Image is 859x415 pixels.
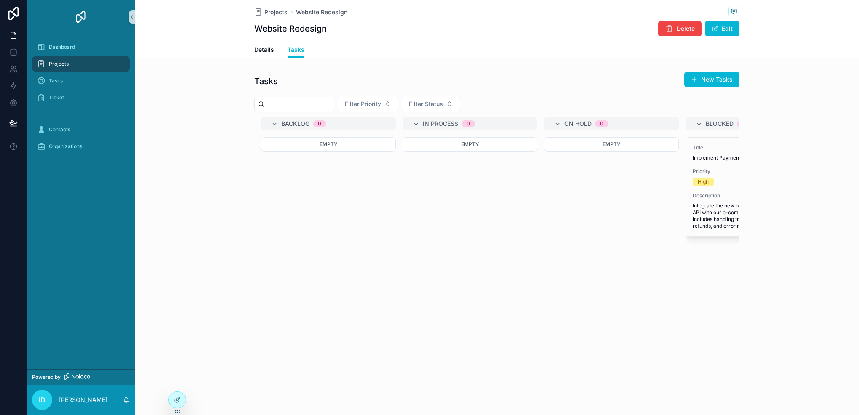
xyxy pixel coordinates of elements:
[467,120,470,127] div: 0
[49,126,70,133] span: Contacts
[684,72,739,87] button: New Tasks
[706,120,734,128] span: Blocked
[32,122,130,137] a: Contacts
[693,168,813,175] span: Priority
[32,139,130,154] a: Organizations
[59,396,107,404] p: [PERSON_NAME]
[564,120,592,128] span: On Hold
[288,42,304,58] a: Tasks
[49,143,82,150] span: Organizations
[658,21,702,36] button: Delete
[693,192,813,199] span: Description
[693,144,813,151] span: Title
[409,100,443,108] span: Filter Status
[402,96,460,112] button: Select Button
[27,369,135,385] a: Powered by
[281,120,309,128] span: Backlog
[32,374,61,380] span: Powered by
[693,154,813,161] span: Implement Payment Gateway Integration
[693,202,813,229] span: Integrate the new payment processor API with our e-commerce platform. This includes handling tran...
[254,8,288,16] a: Projects
[32,73,130,88] a: Tasks
[288,45,304,54] span: Tasks
[27,34,135,165] div: scrollable content
[49,77,63,84] span: Tasks
[74,10,88,24] img: App logo
[254,45,274,54] span: Details
[49,94,64,101] span: Ticket
[603,141,620,147] span: Empty
[677,24,695,33] span: Delete
[254,75,278,87] h1: Tasks
[345,100,381,108] span: Filter Priority
[264,8,288,16] span: Projects
[320,141,337,147] span: Empty
[600,120,603,127] div: 0
[461,141,479,147] span: Empty
[698,178,709,186] div: High
[705,21,739,36] button: Edit
[318,120,321,127] div: 0
[49,44,75,51] span: Dashboard
[39,395,45,405] span: ID
[49,61,69,67] span: Projects
[32,40,130,55] a: Dashboard
[686,137,820,237] a: TitleImplement Payment Gateway IntegrationPriorityHighDescriptionIntegrate the new payment proces...
[423,120,458,128] span: In Process
[32,90,130,105] a: Ticket
[338,96,398,112] button: Select Button
[254,23,327,35] h1: Website Redesign
[254,42,274,59] a: Details
[296,8,347,16] a: Website Redesign
[32,56,130,72] a: Projects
